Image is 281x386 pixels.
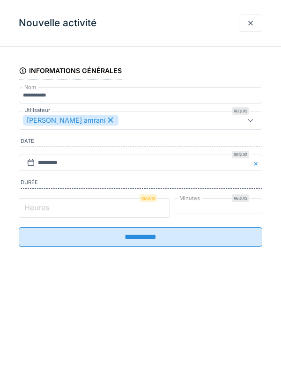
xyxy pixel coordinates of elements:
label: Durée [21,178,262,189]
div: [PERSON_NAME] amrani [23,115,118,126]
label: Date [21,137,262,148]
label: Utilisateur [22,106,52,114]
label: Minutes [177,194,202,202]
div: Requis [232,194,249,202]
label: Heures [22,202,51,213]
div: Requis [140,194,157,202]
h3: Nouvelle activité [19,17,96,29]
div: Requis [232,107,249,115]
label: Nom [22,83,38,91]
div: Requis [232,151,249,158]
div: Informations générales [19,64,122,80]
button: Close [252,155,262,171]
